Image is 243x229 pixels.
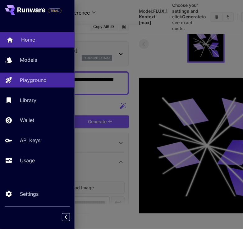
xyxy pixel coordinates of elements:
p: Playground [20,76,47,84]
span: Add your payment card to enable full platform functionality. [48,7,62,14]
p: Home [21,36,35,43]
p: Usage [20,157,35,164]
p: Library [20,97,36,104]
div: Collapse sidebar [66,212,75,223]
button: Collapse sidebar [62,213,70,221]
p: Settings [20,190,39,198]
p: Wallet [20,116,34,124]
span: TRIAL [48,8,61,13]
p: API Keys [20,137,40,144]
p: Models [20,56,37,64]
